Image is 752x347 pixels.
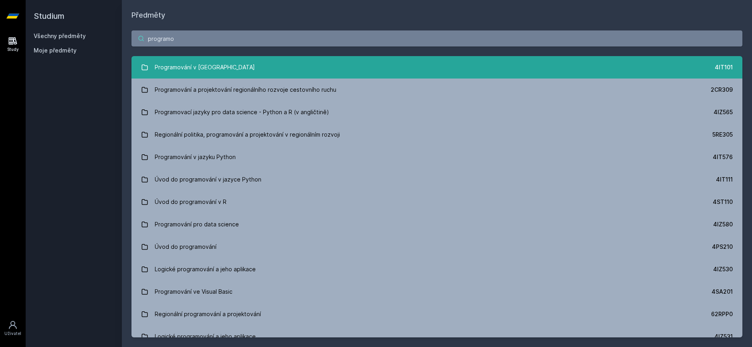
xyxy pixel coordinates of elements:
div: Úvod do programování [155,239,216,255]
div: 62RPP0 [711,310,733,318]
a: Study [2,32,24,56]
div: 4SA201 [712,288,733,296]
div: 4IT101 [715,63,733,71]
a: Programování v jazyku Python 4IT576 [131,146,742,168]
div: Programování ve Visual Basic [155,284,232,300]
div: Programování v jazyku Python [155,149,236,165]
a: Programování a projektování regionálního rozvoje cestovního ruchu 2CR309 [131,79,742,101]
span: Moje předměty [34,46,77,54]
h1: Předměty [131,10,742,21]
a: Logické programování a jeho aplikace 4IZ530 [131,258,742,280]
a: Regionální politika, programování a projektování v regionálním rozvoji 5RE305 [131,123,742,146]
div: 5RE305 [712,131,733,139]
div: Regionální programování a projektování [155,306,261,322]
div: 4PS210 [712,243,733,251]
a: Úvod do programování v jazyce Python 4IT111 [131,168,742,191]
div: Úvod do programování v R [155,194,226,210]
a: Regionální programování a projektování 62RPP0 [131,303,742,325]
div: 4ST110 [713,198,733,206]
div: 4IZ565 [714,108,733,116]
div: Programování v [GEOGRAPHIC_DATA] [155,59,255,75]
a: Programování v [GEOGRAPHIC_DATA] 4IT101 [131,56,742,79]
a: Programování pro data science 4IZ580 [131,213,742,236]
a: Programování ve Visual Basic 4SA201 [131,280,742,303]
a: Úvod do programování v R 4ST110 [131,191,742,213]
div: Logické programování a jeho aplikace [155,329,256,345]
div: 4IT576 [713,153,733,161]
div: 4IT111 [716,176,733,184]
a: Programovací jazyky pro data science - Python a R (v angličtině) 4IZ565 [131,101,742,123]
div: Programování a projektování regionálního rozvoje cestovního ruchu [155,82,336,98]
div: Logické programování a jeho aplikace [155,261,256,277]
div: Úvod do programování v jazyce Python [155,171,261,188]
a: Všechny předměty [34,32,86,39]
div: Uživatel [4,331,21,337]
a: Úvod do programování 4PS210 [131,236,742,258]
div: Programování pro data science [155,216,239,232]
input: Název nebo ident předmětu… [131,30,742,46]
div: 4IZ580 [713,220,733,228]
div: Study [7,46,19,52]
div: Programovací jazyky pro data science - Python a R (v angličtině) [155,104,329,120]
div: 4IZ530 [713,265,733,273]
div: Regionální politika, programování a projektování v regionálním rozvoji [155,127,340,143]
div: 4IZ531 [714,333,733,341]
div: 2CR309 [711,86,733,94]
a: Uživatel [2,316,24,341]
